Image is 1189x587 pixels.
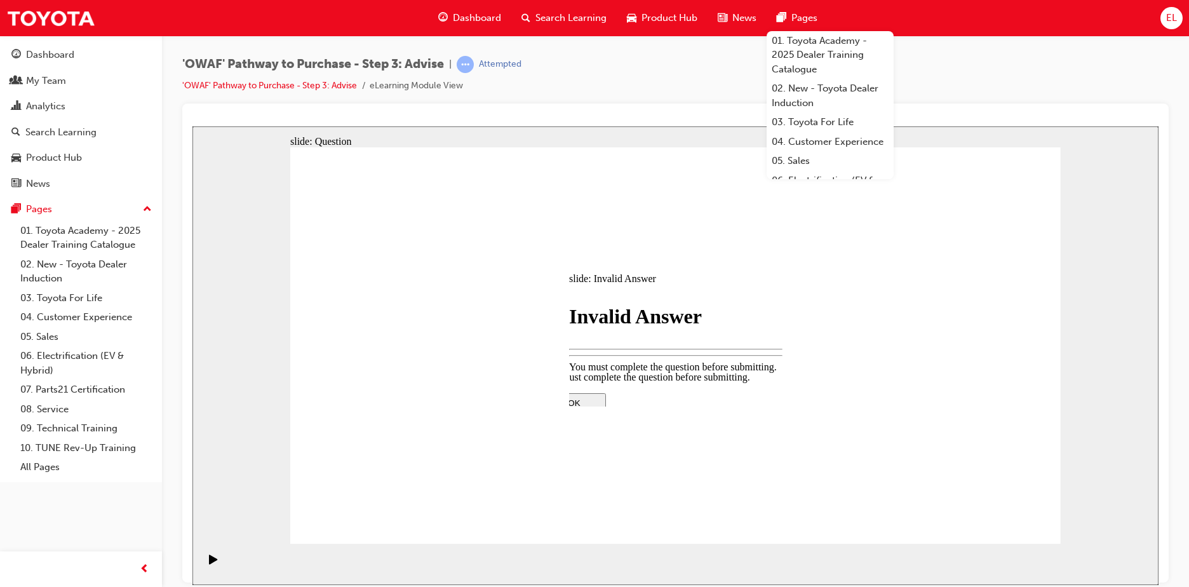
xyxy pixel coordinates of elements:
[11,204,21,215] span: pages-icon
[457,56,474,73] span: learningRecordVerb_ATTEMPT-icon
[1166,11,1177,25] span: EL
[11,50,21,61] span: guage-icon
[11,101,21,112] span: chart-icon
[767,151,894,171] a: 05. Sales
[521,10,530,26] span: search-icon
[11,127,20,138] span: search-icon
[777,10,786,26] span: pages-icon
[767,132,894,152] a: 04. Customer Experience
[5,41,157,198] button: DashboardMy TeamAnalyticsSearch LearningProduct HubNews
[15,380,157,400] a: 07. Parts21 Certification
[767,5,828,31] a: pages-iconPages
[767,79,894,112] a: 02. New - Toyota Dealer Induction
[5,121,157,144] a: Search Learning
[182,57,444,72] span: 'OWAF' Pathway to Purchase - Step 3: Advise
[5,146,157,170] a: Product Hub
[15,288,157,308] a: 03. Toyota For Life
[182,80,357,91] a: 'OWAF' Pathway to Purchase - Step 3: Advise
[15,221,157,255] a: 01. Toyota Academy - 2025 Dealer Training Catalogue
[26,99,65,114] div: Analytics
[732,11,756,25] span: News
[449,57,452,72] span: |
[15,400,157,419] a: 08. Service
[642,11,697,25] span: Product Hub
[11,179,21,190] span: news-icon
[767,112,894,132] a: 03. Toyota For Life
[5,95,157,118] a: Analytics
[15,457,157,477] a: All Pages
[718,10,727,26] span: news-icon
[438,10,448,26] span: guage-icon
[6,4,95,32] img: Trak
[5,43,157,67] a: Dashboard
[15,307,157,327] a: 04. Customer Experience
[370,79,463,93] li: eLearning Module View
[535,11,607,25] span: Search Learning
[15,327,157,347] a: 05. Sales
[140,562,149,577] span: prev-icon
[25,125,97,140] div: Search Learning
[5,198,157,221] button: Pages
[5,69,157,93] a: My Team
[617,5,708,31] a: car-iconProduct Hub
[26,202,52,217] div: Pages
[708,5,767,31] a: news-iconNews
[767,171,894,205] a: 06. Electrification (EV & Hybrid)
[15,346,157,380] a: 06. Electrification (EV & Hybrid)
[11,152,21,164] span: car-icon
[428,5,511,31] a: guage-iconDashboard
[26,177,50,191] div: News
[511,5,617,31] a: search-iconSearch Learning
[26,74,66,88] div: My Team
[26,151,82,165] div: Product Hub
[5,172,157,196] a: News
[11,76,21,87] span: people-icon
[1160,7,1183,29] button: EL
[26,48,74,62] div: Dashboard
[627,10,636,26] span: car-icon
[143,201,152,218] span: up-icon
[15,255,157,288] a: 02. New - Toyota Dealer Induction
[767,31,894,79] a: 01. Toyota Academy - 2025 Dealer Training Catalogue
[15,419,157,438] a: 09. Technical Training
[15,438,157,458] a: 10. TUNE Rev-Up Training
[479,58,521,71] div: Attempted
[791,11,817,25] span: Pages
[453,11,501,25] span: Dashboard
